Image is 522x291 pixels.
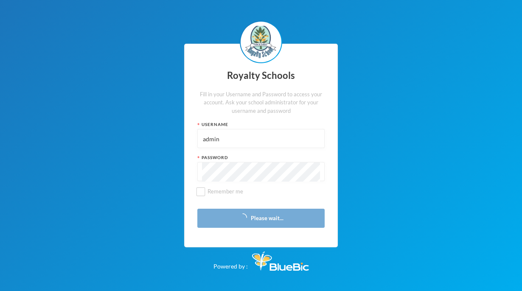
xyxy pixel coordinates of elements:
[239,213,247,222] i: icon: loading
[197,209,325,228] button: Please wait...
[197,154,325,161] div: Password
[197,121,325,128] div: Username
[252,252,309,271] img: Bluebic
[213,247,309,271] div: Powered by :
[197,90,325,115] div: Fill in your Username and Password to access your account. Ask your school administrator for your...
[197,67,325,84] div: Royalty Schools
[204,188,247,195] span: Remember me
